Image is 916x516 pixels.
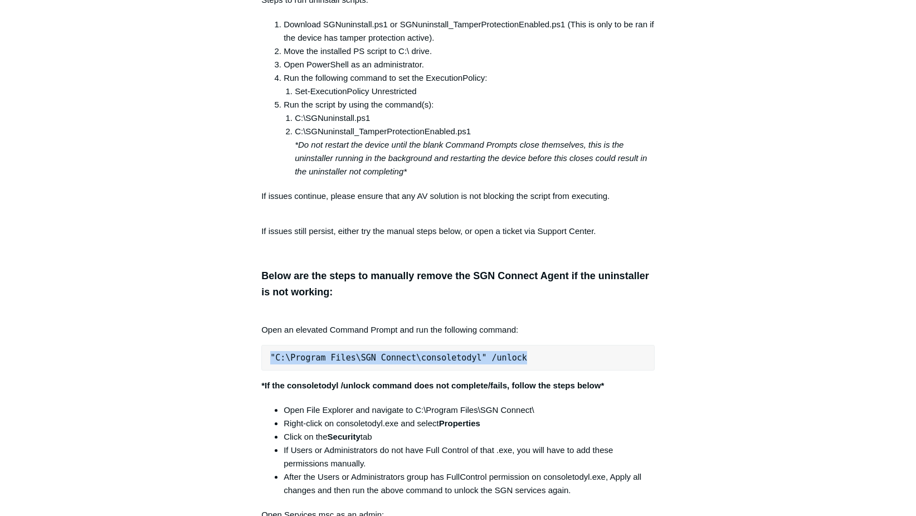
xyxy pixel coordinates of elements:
[295,111,655,125] li: C:\SGNuninstall.ps1
[439,418,480,428] strong: Properties
[284,403,655,417] li: Open File Explorer and navigate to C:\Program Files\SGN Connect\
[295,125,655,178] li: C:\SGNuninstall_TamperProtectionEnabled.ps1
[261,189,655,216] p: If issues continue, please ensure that any AV solution is not blocking the script from executing.
[284,58,655,71] li: Open PowerShell as an administrator.
[295,85,655,98] li: Set-ExecutionPolicy Unrestricted
[261,381,604,390] strong: *If the consoletodyl /unlock command does not complete/fails, follow the steps below*
[284,18,655,45] li: Download SGNuninstall.ps1 or SGNuninstall_TamperProtectionEnabled.ps1 (This is only to be ran if ...
[261,345,655,371] pre: "C:\Program Files\SGN Connect\consoletodyl" /unlock
[284,417,655,430] li: Right-click on consoletodyl.exe and select
[284,45,655,58] li: Move the installed PS script to C:\ drive.
[328,432,360,441] strong: Security
[284,71,655,98] li: Run the following command to set the ExecutionPolicy:
[261,268,655,300] h3: Below are the steps to manually remove the SGN Connect Agent if the uninstaller is not working:
[284,430,655,444] li: Click on the tab
[261,310,655,337] p: Open an elevated Command Prompt and run the following command:
[261,225,655,238] p: If issues still persist, either try the manual steps below, or open a ticket via Support Center.
[284,98,655,178] li: Run the script by using the command(s):
[284,470,655,497] li: After the Users or Administrators group has FullControl permission on consoletodyl.exe, Apply all...
[295,140,647,176] em: *Do not restart the device until the blank Command Prompts close themselves, this is the uninstal...
[284,444,655,470] li: If Users or Administrators do not have Full Control of that .exe, you will have to add these perm...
